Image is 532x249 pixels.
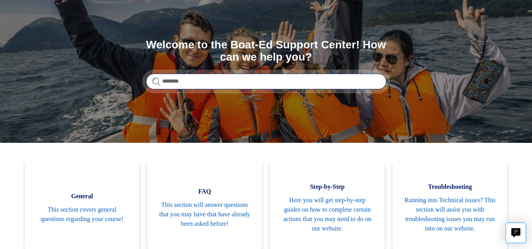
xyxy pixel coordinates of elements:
[37,205,128,224] span: This section covers general questions regarding your course!
[404,196,495,233] span: Running into Technical issues? This section will assist you with troubleshooting issues you may r...
[147,162,262,249] a: FAQ This section will answer questions that you may have that have already been asked before!
[282,182,373,192] span: Step-by-Step
[270,162,384,249] a: Step-by-Step Here you will get step-by-step guides on how to complete certain actions that you ma...
[25,162,139,249] a: General This section covers general questions regarding your course!
[146,74,386,89] input: Search
[159,187,250,196] span: FAQ
[146,39,386,63] h1: Welcome to the Boat-Ed Support Center! How can we help you?
[159,200,250,229] span: This section will answer questions that you may have that have already been asked before!
[282,196,373,233] span: Here you will get step-by-step guides on how to complete certain actions that you may need to do ...
[506,223,526,243] button: Live chat
[37,192,128,201] span: General
[393,162,507,249] a: Troubleshooting Running into Technical issues? This section will assist you with troubleshooting ...
[404,182,495,192] span: Troubleshooting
